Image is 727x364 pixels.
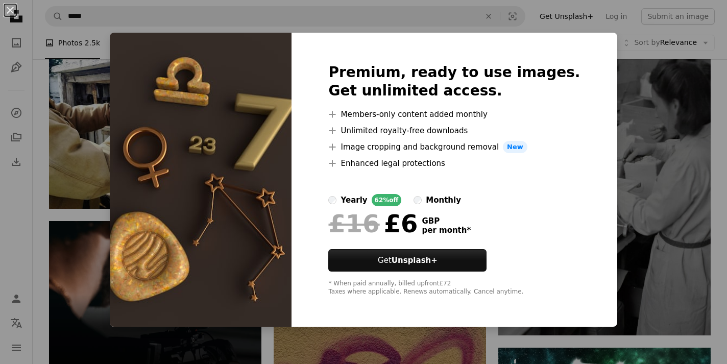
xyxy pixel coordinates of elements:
h2: Premium, ready to use images. Get unlimited access. [328,63,580,100]
span: per month * [422,226,471,235]
div: 62% off [372,194,402,206]
input: monthly [414,196,422,204]
div: £6 [328,210,418,237]
input: yearly62%off [328,196,336,204]
li: Members-only content added monthly [328,108,580,120]
div: monthly [426,194,461,206]
div: * When paid annually, billed upfront £72 Taxes where applicable. Renews automatically. Cancel any... [328,280,580,296]
span: New [503,141,527,153]
li: Image cropping and background removal [328,141,580,153]
span: GBP [422,216,471,226]
span: £16 [328,210,379,237]
img: premium_photo-1701001342638-f59495d50919 [110,33,292,327]
li: Unlimited royalty-free downloads [328,125,580,137]
div: yearly [341,194,367,206]
button: GetUnsplash+ [328,249,487,272]
li: Enhanced legal protections [328,157,580,169]
strong: Unsplash+ [392,256,438,265]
